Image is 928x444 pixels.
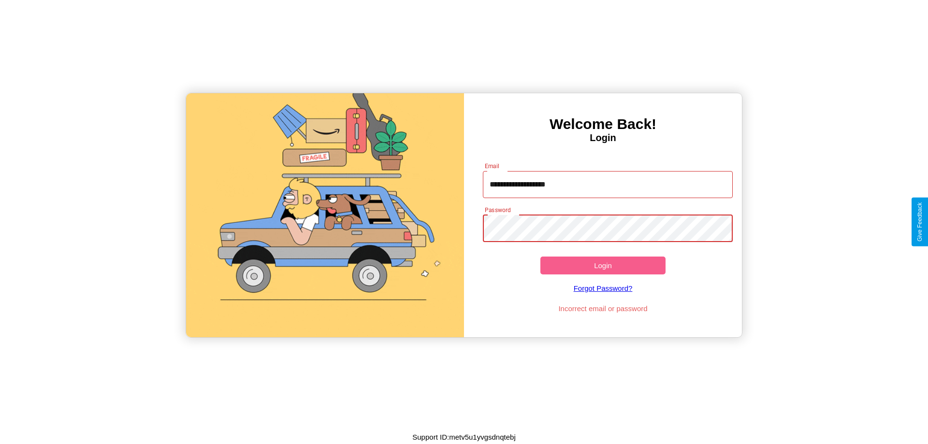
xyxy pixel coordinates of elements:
label: Email [485,162,500,170]
p: Support ID: metv5u1yvgsdnqtebj [412,430,515,444]
img: gif [186,93,464,337]
a: Forgot Password? [478,274,728,302]
button: Login [540,257,666,274]
div: Give Feedback [916,202,923,242]
label: Password [485,206,510,214]
h4: Login [464,132,742,143]
h3: Welcome Back! [464,116,742,132]
p: Incorrect email or password [478,302,728,315]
